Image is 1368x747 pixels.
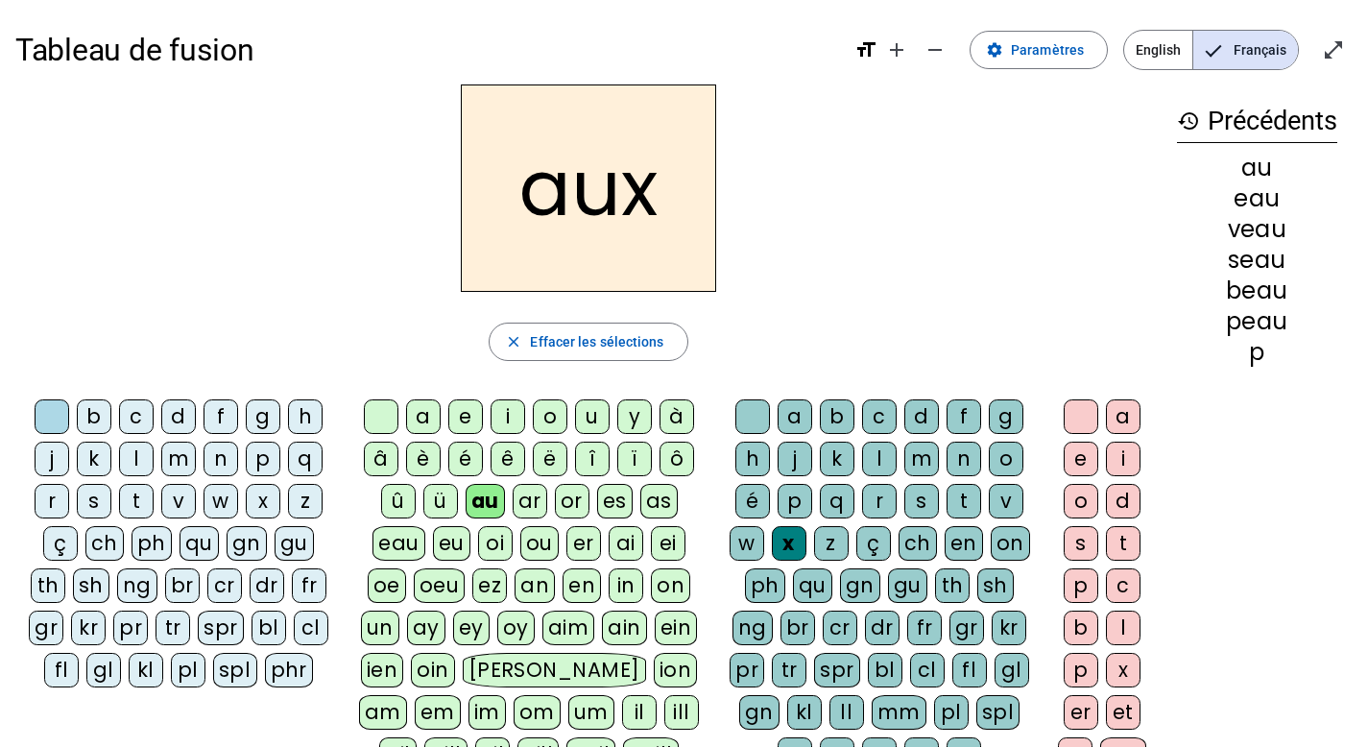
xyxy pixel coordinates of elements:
div: u [575,399,610,434]
div: seau [1177,249,1337,272]
div: cr [823,611,857,645]
div: a [1106,399,1140,434]
div: z [814,526,849,561]
div: c [1106,568,1140,603]
button: Paramètres [970,31,1108,69]
div: v [989,484,1023,518]
div: fr [292,568,326,603]
div: ï [617,442,652,476]
div: s [904,484,939,518]
div: m [904,442,939,476]
div: o [533,399,567,434]
div: fl [44,653,79,687]
div: am [359,695,407,730]
div: y [617,399,652,434]
div: spr [198,611,244,645]
div: o [989,442,1023,476]
div: fl [952,653,987,687]
div: er [566,526,601,561]
div: en [563,568,601,603]
mat-icon: format_size [854,38,877,61]
div: ill [664,695,699,730]
div: s [1064,526,1098,561]
div: é [448,442,483,476]
div: ph [132,526,172,561]
div: peau [1177,310,1337,333]
div: tr [772,653,806,687]
div: ein [655,611,698,645]
div: ar [513,484,547,518]
button: Diminuer la taille de la police [916,31,954,69]
div: pl [171,653,205,687]
div: cl [910,653,945,687]
div: es [597,484,633,518]
div: î [575,442,610,476]
div: gl [86,653,121,687]
div: gn [840,568,880,603]
div: or [555,484,589,518]
div: g [246,399,280,434]
div: m [161,442,196,476]
div: ch [899,526,937,561]
div: il [622,695,657,730]
mat-icon: settings [986,41,1003,59]
div: p [1177,341,1337,364]
div: ay [407,611,445,645]
div: au [466,484,505,518]
div: on [651,568,690,603]
div: t [947,484,981,518]
mat-icon: remove [924,38,947,61]
div: sh [73,568,109,603]
div: à [660,399,694,434]
button: Augmenter la taille de la police [877,31,916,69]
div: bl [868,653,902,687]
div: gl [995,653,1029,687]
div: e [448,399,483,434]
div: aim [542,611,595,645]
h2: aux [461,84,716,292]
div: gn [227,526,267,561]
div: p [778,484,812,518]
div: oeu [414,568,466,603]
div: um [568,695,614,730]
div: bl [252,611,286,645]
div: in [609,568,643,603]
div: t [119,484,154,518]
div: gr [949,611,984,645]
div: oe [368,568,406,603]
div: beau [1177,279,1337,302]
div: c [119,399,154,434]
div: fr [907,611,942,645]
div: û [381,484,416,518]
div: th [935,568,970,603]
div: h [735,442,770,476]
div: oin [411,653,455,687]
span: Paramètres [1011,38,1084,61]
div: ng [732,611,773,645]
div: as [640,484,678,518]
div: ou [520,526,559,561]
div: pr [730,653,764,687]
div: f [947,399,981,434]
div: cl [294,611,328,645]
span: Français [1193,31,1298,69]
div: p [1064,568,1098,603]
div: o [1064,484,1098,518]
div: br [780,611,815,645]
div: p [1064,653,1098,687]
div: e [1064,442,1098,476]
div: dr [865,611,900,645]
div: q [820,484,854,518]
div: phr [265,653,314,687]
div: a [778,399,812,434]
div: ll [829,695,864,730]
div: sh [977,568,1014,603]
div: r [35,484,69,518]
div: ez [472,568,507,603]
div: c [862,399,897,434]
div: h [288,399,323,434]
div: â [364,442,398,476]
div: eau [1177,187,1337,210]
div: dr [250,568,284,603]
div: ng [117,568,157,603]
